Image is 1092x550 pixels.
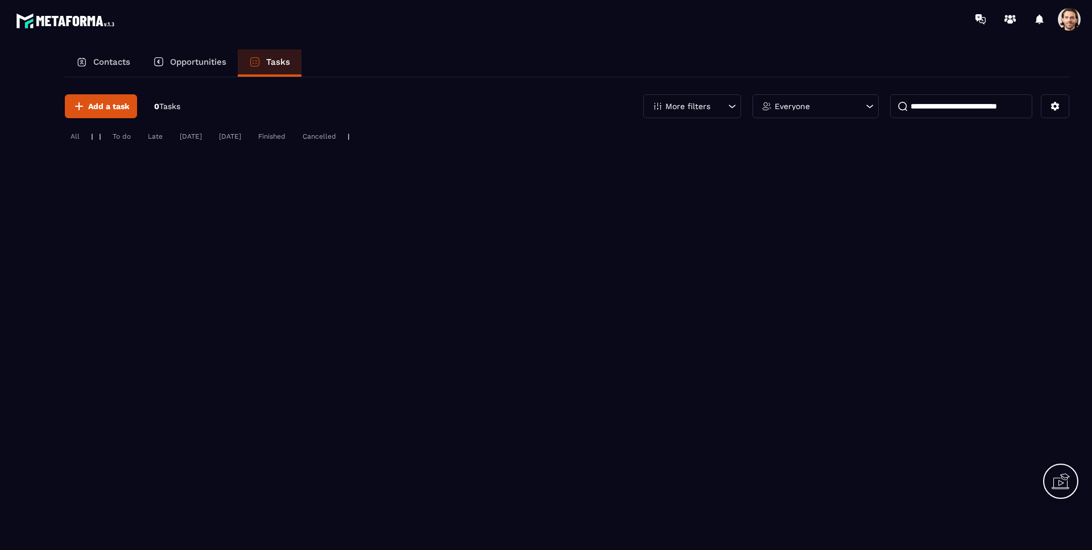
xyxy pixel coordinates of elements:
[65,94,137,118] button: Add a task
[107,130,136,143] div: To do
[238,49,301,77] a: Tasks
[297,130,342,143] div: Cancelled
[174,130,208,143] div: [DATE]
[154,101,180,112] p: 0
[348,132,350,140] p: |
[170,57,226,67] p: Opportunities
[253,130,291,143] div: Finished
[142,130,168,143] div: Late
[16,10,118,31] img: logo
[65,49,142,77] a: Contacts
[213,130,247,143] div: [DATE]
[99,132,101,140] p: |
[266,57,290,67] p: Tasks
[775,102,810,110] p: Everyone
[93,57,130,67] p: Contacts
[65,130,85,143] div: All
[142,49,238,77] a: Opportunities
[159,102,180,111] span: Tasks
[88,101,130,112] span: Add a task
[91,132,93,140] p: |
[665,102,710,110] p: More filters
